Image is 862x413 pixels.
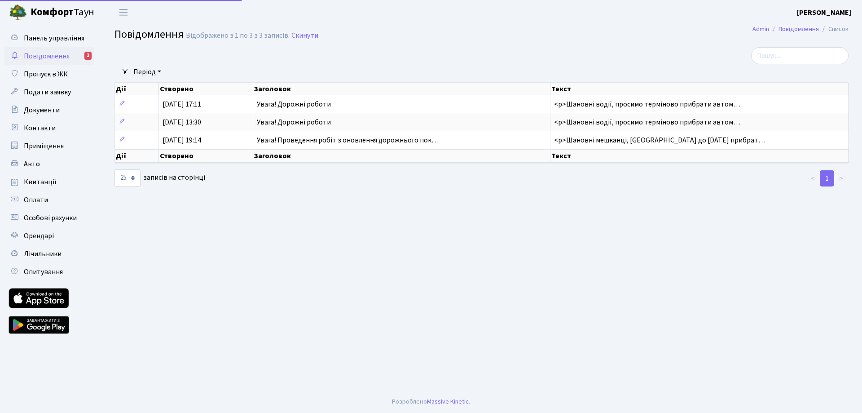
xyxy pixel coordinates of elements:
div: 3 [84,52,92,60]
a: Документи [4,101,94,119]
a: Орендарі [4,227,94,245]
span: <p>Шановні мешканці, [GEOGRAPHIC_DATA] до [DATE] прибрат… [554,135,765,145]
span: Повідомлення [114,27,184,42]
th: Заголовок [253,149,550,163]
span: Лічильники [24,249,62,259]
a: [PERSON_NAME] [797,7,851,18]
a: Панель управління [4,29,94,47]
th: Дії [115,83,159,95]
a: Особові рахунки [4,209,94,227]
li: Список [819,24,849,34]
span: Контакти [24,123,56,133]
a: Лічильники [4,245,94,263]
span: <p>Шановні водії, просимо терміново прибрати автом… [554,99,740,109]
span: Документи [24,105,60,115]
nav: breadcrumb [739,20,862,39]
th: Створено [159,83,253,95]
a: 1 [820,170,834,187]
span: Особові рахунки [24,213,77,223]
th: Текст [550,149,849,163]
a: Опитування [4,263,94,281]
span: Повідомлення [24,51,70,61]
th: Заголовок [253,83,550,95]
a: Період [130,64,165,80]
span: Оплати [24,195,48,205]
a: Контакти [4,119,94,137]
span: [DATE] 19:14 [163,135,201,145]
a: Квитанції [4,173,94,191]
th: Текст [550,83,849,95]
th: Дії [115,149,159,163]
span: [DATE] 13:30 [163,117,201,127]
a: Повідомлення [778,24,819,34]
b: Комфорт [31,5,74,19]
span: Подати заявку [24,87,71,97]
a: Massive Kinetic [427,397,469,406]
span: [DATE] 17:11 [163,99,201,109]
span: Увага! Проведення робіт з оновлення дорожнього пок… [257,135,439,145]
button: Переключити навігацію [112,5,135,20]
span: Пропуск в ЖК [24,69,68,79]
span: Таун [31,5,94,20]
input: Пошук... [751,47,849,64]
a: Скинути [291,31,318,40]
span: Увага! Дорожні роботи [257,99,331,109]
label: записів на сторінці [114,169,205,187]
span: Панель управління [24,33,84,43]
a: Оплати [4,191,94,209]
a: Admin [752,24,769,34]
span: Авто [24,159,40,169]
a: Подати заявку [4,83,94,101]
span: Опитування [24,267,63,277]
select: записів на сторінці [114,169,141,187]
div: Відображено з 1 по 3 з 3 записів. [186,31,290,40]
a: Авто [4,155,94,173]
a: Приміщення [4,137,94,155]
th: Створено [159,149,253,163]
span: Увага! Дорожні роботи [257,117,331,127]
span: Орендарі [24,231,54,241]
img: logo.png [9,4,27,22]
a: Пропуск в ЖК [4,65,94,83]
span: <p>Шановні водії, просимо терміново прибрати автом… [554,117,740,127]
a: Повідомлення3 [4,47,94,65]
span: Квитанції [24,177,57,187]
span: Приміщення [24,141,64,151]
b: [PERSON_NAME] [797,8,851,18]
div: Розроблено . [392,397,470,407]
